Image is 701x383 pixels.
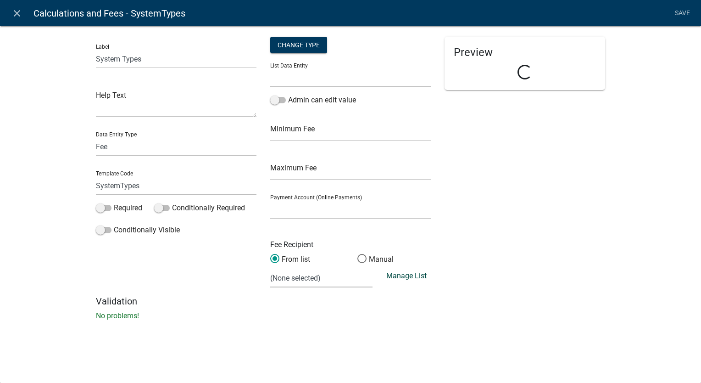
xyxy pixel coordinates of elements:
[671,5,694,22] a: Save
[96,225,180,236] label: Conditionally Visible
[154,203,245,214] label: Conditionally Required
[454,46,596,59] h5: Preview
[96,310,605,321] p: No problems!
[386,271,427,280] a: Manage List
[11,8,22,19] i: close
[357,254,394,265] label: Manual
[96,203,142,214] label: Required
[270,37,327,53] div: Change Type
[270,95,356,106] label: Admin can edit value
[263,239,438,250] div: Fee Recipient
[33,4,185,23] span: Calculations and Fees - SystemTypes
[270,254,310,265] label: From list
[96,296,605,307] h5: Validation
